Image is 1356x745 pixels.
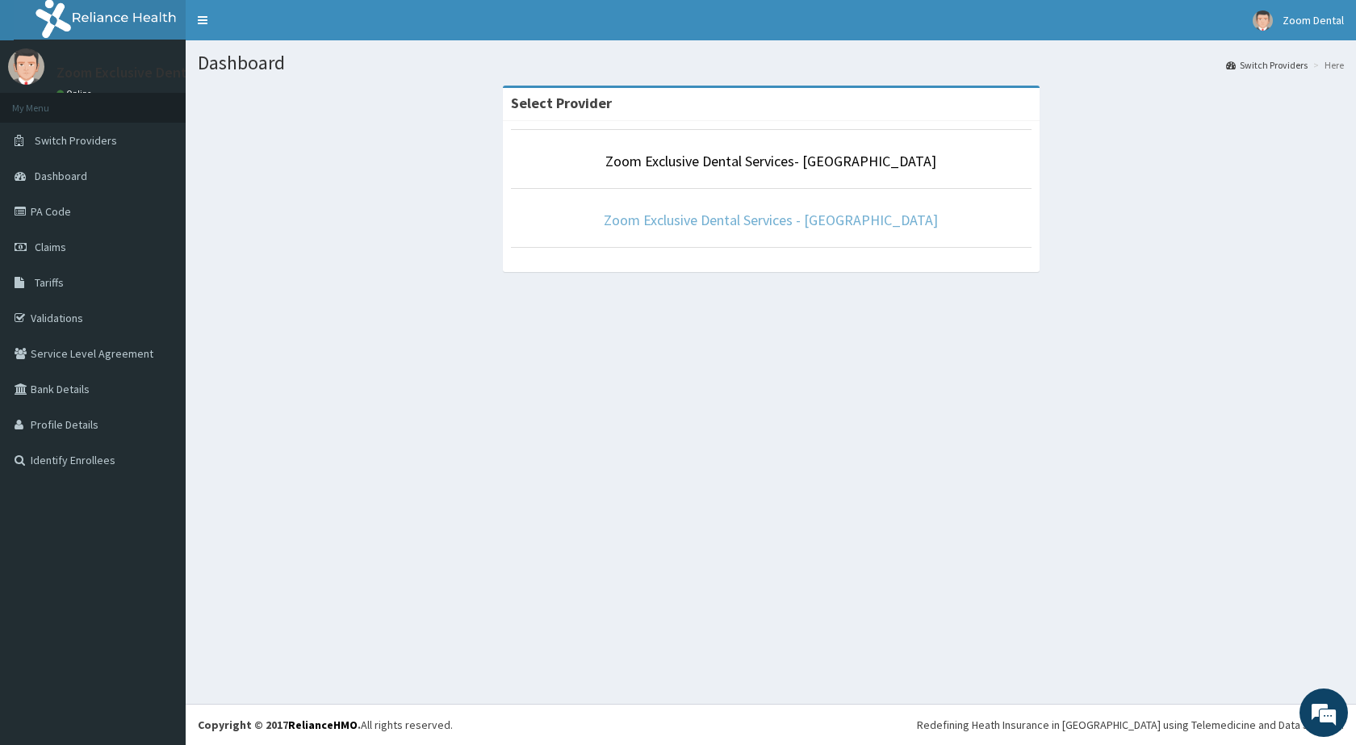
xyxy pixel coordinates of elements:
[1283,13,1344,27] span: Zoom Dental
[56,88,95,99] a: Online
[1226,58,1308,72] a: Switch Providers
[56,65,306,80] p: Zoom Exclusive Dental Services Limited
[605,152,936,170] a: Zoom Exclusive Dental Services- [GEOGRAPHIC_DATA]
[511,94,612,112] strong: Select Provider
[1309,58,1344,72] li: Here
[198,718,361,732] strong: Copyright © 2017 .
[35,275,64,290] span: Tariffs
[604,211,938,229] a: Zoom Exclusive Dental Services - [GEOGRAPHIC_DATA]
[917,717,1344,733] div: Redefining Heath Insurance in [GEOGRAPHIC_DATA] using Telemedicine and Data Science!
[198,52,1344,73] h1: Dashboard
[186,704,1356,745] footer: All rights reserved.
[35,169,87,183] span: Dashboard
[8,48,44,85] img: User Image
[35,133,117,148] span: Switch Providers
[35,240,66,254] span: Claims
[1253,10,1273,31] img: User Image
[288,718,358,732] a: RelianceHMO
